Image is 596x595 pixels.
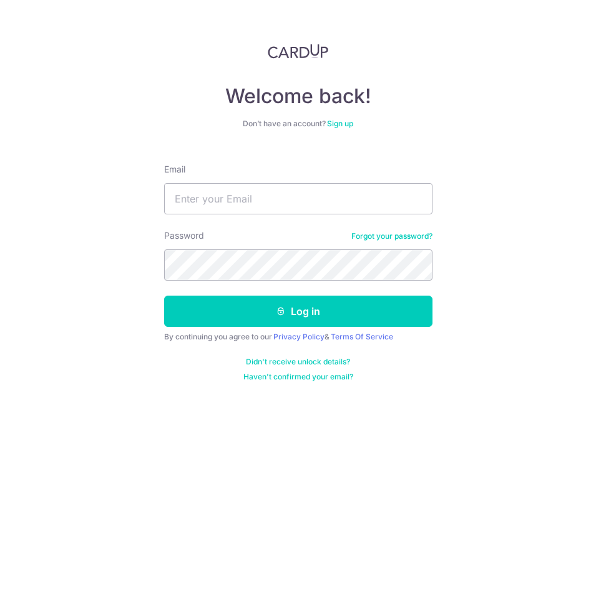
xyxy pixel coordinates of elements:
[164,229,204,242] label: Password
[246,357,350,367] a: Didn't receive unlock details?
[164,84,432,109] h4: Welcome back!
[331,332,393,341] a: Terms Of Service
[164,332,432,342] div: By continuing you agree to our &
[164,183,432,214] input: Enter your Email
[164,296,432,327] button: Log in
[164,163,185,176] label: Email
[164,119,432,129] div: Don’t have an account?
[351,231,432,241] a: Forgot your password?
[268,44,329,59] img: CardUp Logo
[273,332,325,341] a: Privacy Policy
[243,372,353,382] a: Haven't confirmed your email?
[327,119,353,128] a: Sign up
